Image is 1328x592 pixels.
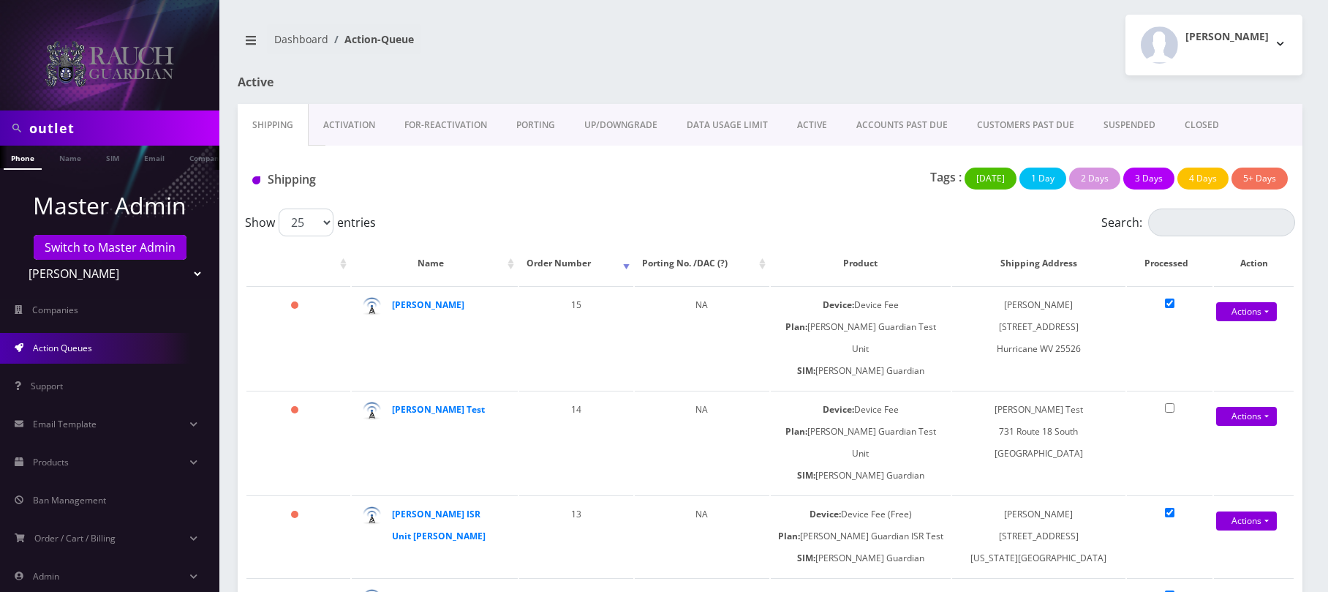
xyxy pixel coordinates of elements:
[1148,209,1295,236] input: Search:
[252,173,583,187] h1: Shipping
[1185,31,1269,43] h2: [PERSON_NAME]
[771,286,951,389] td: Device Fee [PERSON_NAME] Guardian Test Unit [PERSON_NAME] Guardian
[823,299,854,311] b: Device:
[785,425,807,438] b: Plan:
[31,380,63,392] span: Support
[635,391,769,494] td: NA
[778,530,800,542] b: Plan:
[137,146,172,168] a: Email
[519,391,633,494] td: 14
[965,168,1016,190] button: [DATE]
[635,286,769,389] td: NA
[952,495,1125,577] td: [PERSON_NAME] [STREET_ADDRESS] [US_STATE][GEOGRAPHIC_DATA]
[238,75,578,89] h1: Active
[519,242,633,285] th: Order Number: activate to sort column ascending
[823,403,854,416] b: Device:
[392,299,464,311] a: [PERSON_NAME]
[771,495,951,577] td: Device Fee (Free) [PERSON_NAME] Guardian ISR Test [PERSON_NAME] Guardian
[33,342,92,354] span: Action Queues
[33,494,106,506] span: Ban Management
[672,104,782,146] a: DATA USAGE LIMIT
[392,508,486,542] a: [PERSON_NAME] ISR Unit [PERSON_NAME]
[1089,104,1170,146] a: SUSPENDED
[33,456,69,468] span: Products
[1216,407,1277,426] a: Actions
[309,104,390,146] a: Activation
[390,104,502,146] a: FOR-REActivation
[1125,15,1302,75] button: [PERSON_NAME]
[252,176,260,184] img: Shipping
[52,146,88,168] a: Name
[842,104,962,146] a: ACCOUNTS PAST DUE
[1214,242,1294,285] th: Action
[274,32,328,46] a: Dashboard
[34,532,116,544] span: Order / Cart / Billing
[32,304,78,316] span: Companies
[245,209,376,236] label: Show entries
[771,391,951,494] td: Device Fee [PERSON_NAME] Guardian Test Unit [PERSON_NAME] Guardian
[1019,168,1066,190] button: 1 Day
[502,104,570,146] a: PORTING
[182,146,231,168] a: Company
[1127,242,1212,285] th: Processed: activate to sort column ascending
[33,418,97,430] span: Email Template
[519,495,633,577] td: 13
[952,286,1125,389] td: [PERSON_NAME] [STREET_ADDRESS] Hurricane WV 25526
[1216,302,1277,321] a: Actions
[279,209,333,236] select: Showentries
[570,104,672,146] a: UP/DOWNGRADE
[392,403,485,416] a: [PERSON_NAME] Test
[519,286,633,389] td: 15
[246,242,350,285] th: : activate to sort column ascending
[771,242,951,285] th: Product
[328,31,414,47] li: Action-Queue
[29,114,216,142] input: Search in Company
[1069,168,1120,190] button: 2 Days
[810,508,841,520] b: Device:
[1177,168,1229,190] button: 4 Days
[782,104,842,146] a: ACTIVE
[1123,168,1174,190] button: 3 Days
[1170,104,1234,146] a: CLOSED
[952,391,1125,494] td: [PERSON_NAME] Test 731 Route 18 South [GEOGRAPHIC_DATA]
[797,469,815,482] b: SIM:
[930,168,962,186] p: Tags :
[238,24,759,66] nav: breadcrumb
[785,321,807,333] b: Plan:
[1216,512,1277,531] a: Actions
[99,146,127,168] a: SIM
[34,235,186,260] a: Switch to Master Admin
[1231,168,1288,190] button: 5+ Days
[238,104,309,146] a: Shipping
[1101,209,1295,236] label: Search:
[797,552,815,564] b: SIM:
[33,570,59,582] span: Admin
[44,40,176,89] img: Rauch
[797,364,815,377] b: SIM:
[635,495,769,577] td: NA
[952,242,1125,285] th: Shipping Address
[635,242,769,285] th: Porting No. /DAC (?): activate to sort column ascending
[352,242,518,285] th: Name: activate to sort column ascending
[4,146,42,170] a: Phone
[962,104,1089,146] a: CUSTOMERS PAST DUE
